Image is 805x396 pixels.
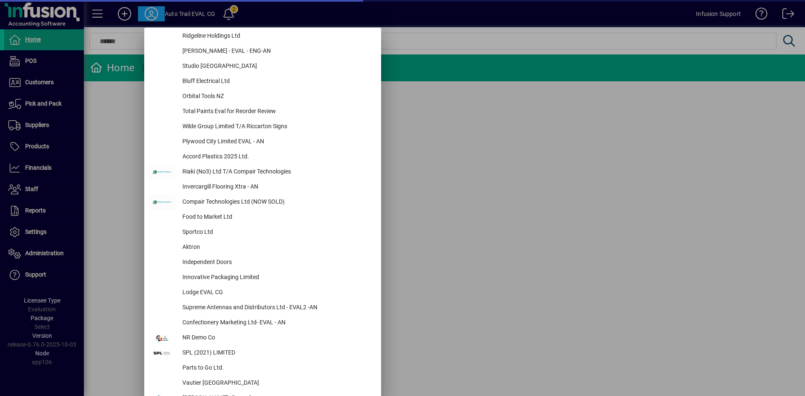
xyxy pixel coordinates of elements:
[176,285,377,300] div: Lodge EVAL CG
[176,135,377,150] div: Plywood City Limited EVAL - AN
[176,300,377,316] div: Supreme Antennas and Distributors Ltd - EVAL2 -AN
[148,346,377,361] button: SPL (2021) LIMITED
[176,361,377,376] div: Parts to Go Ltd.
[176,255,377,270] div: Independent Doors
[176,180,377,195] div: Invercargill Flooring Xtra - AN
[176,331,377,346] div: NR Demo Co
[176,210,377,225] div: Food to Market Ltd
[148,285,377,300] button: Lodge EVAL CG
[148,165,377,180] button: Riaki (No3) Ltd T/A Compair Technologies
[148,255,377,270] button: Independent Doors
[148,240,377,255] button: Aktron
[148,180,377,195] button: Invercargill Flooring Xtra - AN
[148,89,377,104] button: Orbital Tools NZ
[148,44,377,59] button: [PERSON_NAME] - EVAL - ENG-AN
[148,74,377,89] button: Bluff Electrical Ltd
[148,331,377,346] button: NR Demo Co
[176,104,377,119] div: Total Paints Eval for Reorder Review
[176,376,377,391] div: Vautier [GEOGRAPHIC_DATA]
[148,270,377,285] button: Innovative Packaging Limited
[176,165,377,180] div: Riaki (No3) Ltd T/A Compair Technologies
[148,195,377,210] button: Compair Technologies Ltd (NOW SOLD)
[176,119,377,135] div: Wilde Group Limited T/A Riccarton Signs
[176,240,377,255] div: Aktron
[176,44,377,59] div: [PERSON_NAME] - EVAL - ENG-AN
[148,376,377,391] button: Vautier [GEOGRAPHIC_DATA]
[176,29,377,44] div: Ridgeline Holdings Ltd
[176,225,377,240] div: Sportco Ltd
[148,104,377,119] button: Total Paints Eval for Reorder Review
[176,89,377,104] div: Orbital Tools NZ
[148,300,377,316] button: Supreme Antennas and Distributors Ltd - EVAL2 -AN
[148,119,377,135] button: Wilde Group Limited T/A Riccarton Signs
[176,316,377,331] div: Confectionery Marketing Ltd- EVAL - AN
[176,346,377,361] div: SPL (2021) LIMITED
[148,150,377,165] button: Accord Plastics 2025 Ltd.
[176,74,377,89] div: Bluff Electrical Ltd
[148,210,377,225] button: Food to Market Ltd
[176,59,377,74] div: Studio [GEOGRAPHIC_DATA]
[176,195,377,210] div: Compair Technologies Ltd (NOW SOLD)
[148,225,377,240] button: Sportco Ltd
[148,361,377,376] button: Parts to Go Ltd.
[148,316,377,331] button: Confectionery Marketing Ltd- EVAL - AN
[176,150,377,165] div: Accord Plastics 2025 Ltd.
[148,59,377,74] button: Studio [GEOGRAPHIC_DATA]
[176,270,377,285] div: Innovative Packaging Limited
[148,29,377,44] button: Ridgeline Holdings Ltd
[148,135,377,150] button: Plywood City Limited EVAL - AN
